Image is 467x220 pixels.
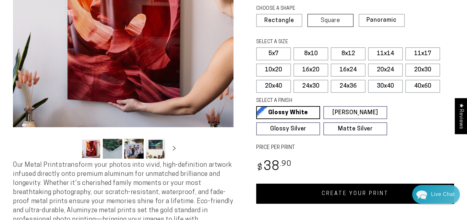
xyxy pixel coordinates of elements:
[368,80,403,93] label: 30x40
[412,185,460,204] div: Chat widget toggle
[264,18,294,24] span: Rectangle
[256,184,454,204] a: CREATE YOUR PRINT
[331,47,365,60] label: 8x12
[256,5,345,12] legend: CHOOSE A SHAPE
[405,64,440,77] label: 20x30
[331,80,365,93] label: 24x36
[257,164,263,172] span: $
[293,64,328,77] label: 16x20
[256,39,372,46] legend: SELECT A SIZE
[323,106,387,119] a: [PERSON_NAME]
[368,47,403,60] label: 11x14
[256,64,291,77] label: 10x20
[65,142,79,156] button: Slide left
[366,17,397,23] span: Panoramic
[256,97,372,104] legend: SELECT A FINISH
[331,64,365,77] label: 16x24
[293,80,328,93] label: 24x30
[256,122,320,135] a: Glossy Silver
[405,80,440,93] label: 40x60
[293,47,328,60] label: 8x10
[103,139,122,159] button: Load image 2 in gallery view
[321,18,340,24] span: Square
[256,80,291,93] label: 20x40
[280,160,292,168] sup: .90
[81,139,101,159] button: Load image 1 in gallery view
[431,185,455,204] div: Contact Us Directly
[405,47,440,60] label: 11x17
[256,106,320,119] a: Glossy White
[455,98,467,134] div: Click to open Judge.me floating reviews tab
[323,122,387,135] a: Matte Silver
[256,161,292,173] bdi: 38
[146,139,165,159] button: Load image 4 in gallery view
[368,64,403,77] label: 20x24
[124,139,144,159] button: Load image 3 in gallery view
[256,144,454,152] label: PRICE PER PRINT
[167,142,181,156] button: Slide right
[256,47,291,60] label: 5x7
